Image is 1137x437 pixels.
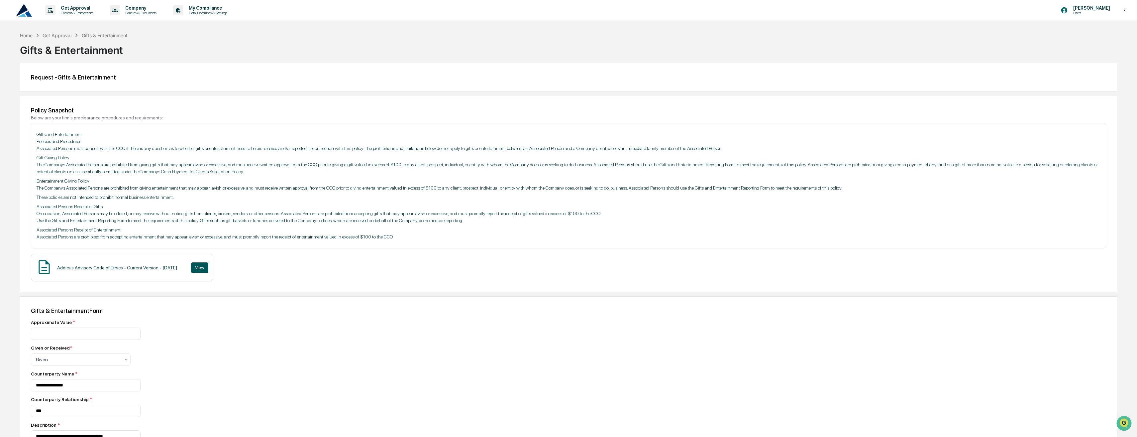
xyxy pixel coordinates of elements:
[191,262,208,273] button: View
[16,4,32,17] img: logo
[31,115,1106,120] div: Below are your firm's preclearance procedures and requirements:
[7,97,12,102] div: 🔎
[55,11,97,15] p: Content & Transactions
[46,81,85,93] a: 🗄️Attestations
[31,320,263,325] div: Approximate Value
[120,5,160,11] p: Company
[47,112,80,118] a: Powered byPylon
[31,307,1106,314] div: Gifts & Entertainment Form
[7,84,12,90] div: 🖐️
[37,203,1100,224] p: Associated Persons Receipt of Gifts On occasion, Associated Persons may be offered, or may receiv...
[31,397,263,402] div: Counterparty Relationship
[31,371,263,376] div: Counterparty Name
[37,194,1100,201] p: These policies are not intended to prohibit normal business entertainment.
[31,107,1106,114] div: Policy Snapshot
[7,51,19,63] img: 1746055101610-c473b297-6a78-478c-a979-82029cc54cd1
[1116,415,1134,433] iframe: Open customer support
[120,11,160,15] p: Policies & Documents
[183,5,231,11] p: My Compliance
[31,422,263,428] div: Description
[55,84,82,90] span: Attestations
[183,11,231,15] p: Data, Deadlines & Settings
[7,14,121,25] p: How can we help?
[4,94,45,106] a: 🔎Data Lookup
[37,131,1100,152] p: Gifts and Entertainment Policies and Procedures Associated Persons must consult with the CCO if t...
[13,84,43,90] span: Preclearance
[82,33,128,38] div: Gifts & Entertainment
[20,33,33,38] div: Home
[66,113,80,118] span: Pylon
[20,39,1117,56] div: Gifts & Entertainment
[43,33,71,38] div: Get Approval
[4,81,46,93] a: 🖐️Preclearance
[37,178,1100,192] p: Entertainment Giving Policy The Companys Associated Persons are prohibited from giving entertainm...
[36,259,52,275] img: Document Icon
[23,58,84,63] div: We're available if you need us!
[31,345,72,351] div: Given or Received
[23,51,109,58] div: Start new chat
[113,53,121,61] button: Start new chat
[1068,11,1113,15] p: Users
[57,265,177,270] div: Addicus Advisory Code of Ethics - Current Version - [DATE]
[31,74,1106,81] div: Request - Gifts & Entertainment
[55,5,97,11] p: Get Approval
[37,154,1100,175] p: Gift Giving Policy The Companys Associated Persons are prohibited from giving gifts that may appe...
[37,226,1100,240] p: Associated Persons Receipt of Entertainment Associated Persons are prohibited from accepting ente...
[48,84,53,90] div: 🗄️
[13,96,42,103] span: Data Lookup
[1068,5,1113,11] p: [PERSON_NAME]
